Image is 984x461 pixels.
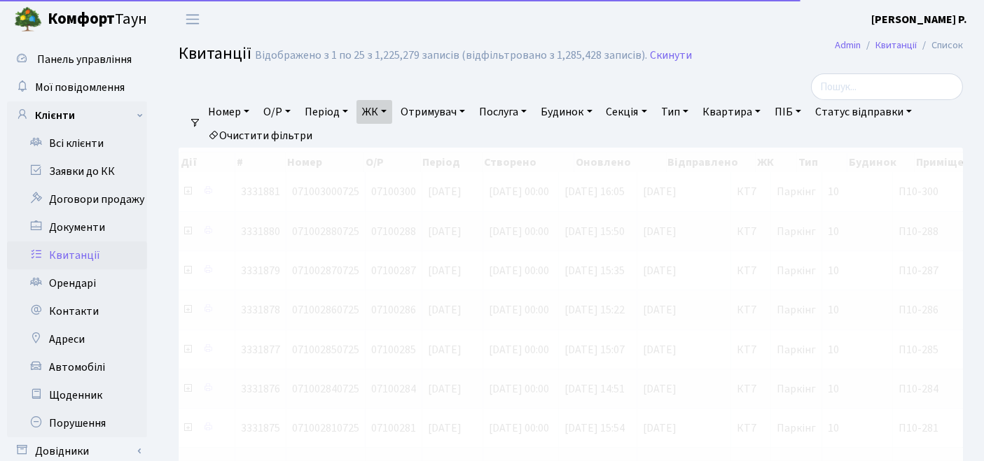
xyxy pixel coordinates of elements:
[202,100,255,124] a: Номер
[179,41,251,66] span: Квитанції
[48,8,147,31] span: Таун
[258,100,296,124] a: О/Р
[835,38,861,52] a: Admin
[7,157,147,185] a: Заявки до КК
[7,73,147,101] a: Мої повідомлення
[875,38,917,52] a: Квитанції
[395,100,471,124] a: Отримувач
[810,100,917,124] a: Статус відправки
[917,38,963,53] li: Список
[656,100,694,124] a: Тип
[7,129,147,157] a: Всі клієнти
[202,124,318,148] a: Очистити фільтри
[7,241,147,269] a: Квитанції
[535,100,597,124] a: Будинок
[175,8,210,31] button: Переключити навігацію
[14,6,42,34] img: logo.png
[697,100,766,124] a: Квартира
[356,100,392,124] a: ЖК
[37,52,132,67] span: Панель управління
[601,100,653,124] a: Секція
[48,8,115,30] b: Комфорт
[7,185,147,213] a: Договори продажу
[811,73,963,100] input: Пошук...
[7,381,147,409] a: Щоденник
[473,100,532,124] a: Послуга
[7,45,147,73] a: Панель управління
[35,80,125,95] span: Мої повідомлення
[7,325,147,353] a: Адреси
[7,269,147,297] a: Орендарі
[650,49,692,62] a: Скинути
[7,101,147,129] a: Клієнти
[7,353,147,381] a: Автомобілі
[7,213,147,241] a: Документи
[7,297,147,325] a: Контакти
[7,409,147,437] a: Порушення
[871,11,967,28] a: [PERSON_NAME] Р.
[769,100,807,124] a: ПІБ
[255,49,647,62] div: Відображено з 1 по 25 з 1,225,279 записів (відфільтровано з 1,285,428 записів).
[814,31,984,60] nav: breadcrumb
[871,12,967,27] b: [PERSON_NAME] Р.
[299,100,354,124] a: Період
